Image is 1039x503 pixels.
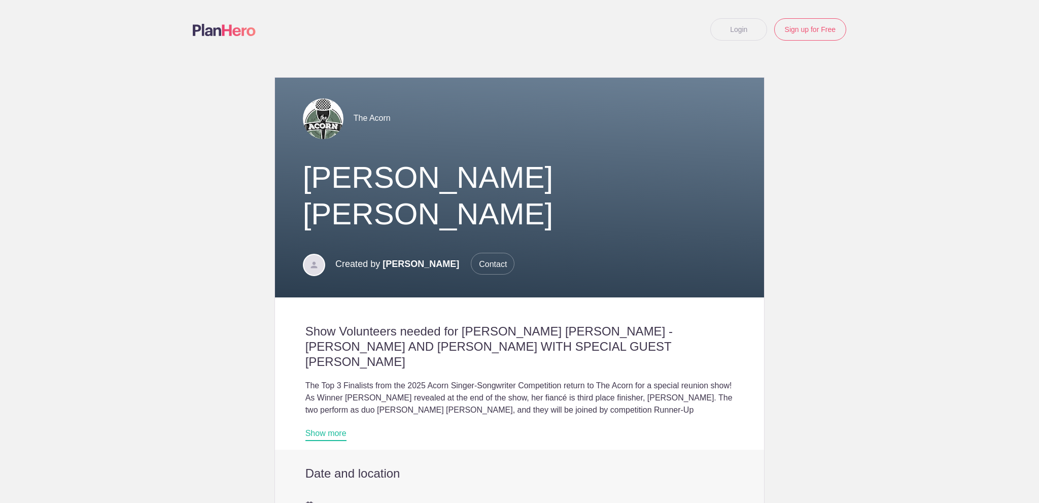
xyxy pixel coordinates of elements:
h2: Date and location [305,466,734,481]
span: Contact [471,253,514,275]
a: Sign up for Free [774,18,846,41]
p: Created by [335,253,514,275]
a: Show more [305,429,347,441]
div: The Acorn [303,98,737,139]
img: Davatar [303,254,325,276]
img: Logo main planhero [193,24,256,36]
span: [PERSON_NAME] [383,259,459,269]
h1: [PERSON_NAME] [PERSON_NAME] [303,159,737,232]
h2: Show Volunteers needed for [PERSON_NAME] [PERSON_NAME] - [PERSON_NAME] AND [PERSON_NAME] WITH SPE... [305,324,734,370]
a: Login [710,18,767,41]
div: The Top 3 Finalists from the 2025 Acorn Singer-Songwriter Competition return to The Acorn for a s... [305,380,734,428]
img: Acorn logo small [303,98,343,139]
